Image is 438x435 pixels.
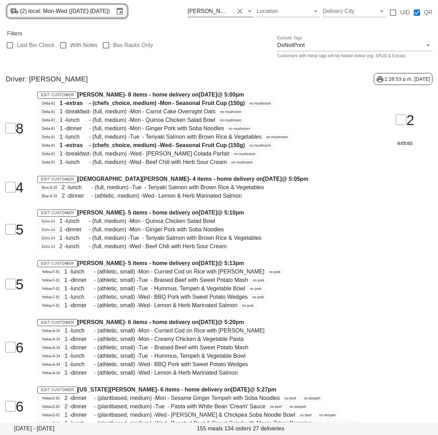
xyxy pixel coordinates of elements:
[41,211,74,215] span: Edit Customer
[42,152,55,157] span: Delta-81
[37,176,78,183] a: Edit Customer
[139,335,151,343] span: Mon
[71,369,94,377] span: dinner
[139,343,151,352] span: Tue
[130,234,142,242] span: Tue
[217,210,244,216] span: @ 5:10pm
[42,185,57,190] span: Blue.A-33
[68,192,91,200] span: dinner
[64,302,237,308] span: 1 - - (athletic, small) - - Lemon & Herb Marinated Salmon
[257,6,320,17] div: Location
[68,183,91,192] span: lunch
[199,210,217,216] span: [DATE]
[59,218,215,224] span: 1 - - (full, medium) - - Quinoa Chicken Salad Bowl
[130,116,142,124] span: Mon
[60,134,262,140] span: 1 - - (full, medium) - - Teriyaki Salmon with Brown Rice & Vegetables
[42,118,55,123] span: Delta-81
[130,133,142,141] span: Tue
[37,260,78,267] a: Edit Customer
[65,336,244,342] span: 1 - - (athletic, small) - - Creamy Chicken & Vegetable Pasta
[65,420,312,426] span: 1 - - (plantbased, medium) - - Roasted Beet & Carrot Salad with Maple Tahini Dressing
[42,421,60,426] span: Yellow.E-81
[37,175,364,183] h4: [DEMOGRAPHIC_DATA][PERSON_NAME] - 4 items - home delivery on
[71,335,94,343] span: dinner
[130,150,143,158] span: Wed
[65,370,238,376] span: 1 - - (athletic, small) - - Lemon & Herb Marinated Salmon
[282,176,308,182] span: @ 5:05pm
[42,219,55,224] span: Echo-14
[139,352,151,360] span: Tue
[37,209,364,217] h4: [PERSON_NAME] - 5 items - home delivery on
[130,225,142,234] span: Mon
[41,177,74,181] span: Edit Customer
[249,387,276,393] span: @ 5:27pm
[132,183,144,192] span: Tue
[37,318,364,327] h4: [PERSON_NAME] - 6 items - home delivery on
[400,9,410,16] label: UID
[42,143,55,148] span: Delta-81
[66,217,89,225] span: lunch
[188,6,254,17] div: [PERSON_NAME]Clear Filter by driver
[42,371,60,376] span: Yellow.A-34
[42,135,55,140] span: Delta-81
[37,385,364,394] h4: [US_STATE][PERSON_NAME] - 6 items - home delivery on
[42,362,60,367] span: Yellow.A-34
[41,321,74,324] span: Edit Customer
[130,242,142,251] span: Wed
[65,412,295,418] span: 1 - - (plantbased, medium) - - [PERSON_NAME] & Chickpea Soba Noodle Bowl
[60,117,215,123] span: 1 - - (full, medium) - - Quinoa Chicken Salad Bowl
[277,40,432,51] div: Exclude TagsDoNotPrint
[66,107,89,116] span: breakfast
[138,268,151,276] span: Mon
[66,158,89,166] span: lunch
[66,116,89,124] span: lunch
[60,151,229,157] span: 1 - - (full, medium) - - [PERSON_NAME] Colada Parfait
[42,354,60,359] span: Yellow.A-34
[130,158,142,166] span: Wed
[37,92,78,99] a: Edit Customer
[199,319,217,325] span: [DATE]
[65,403,266,409] span: 2 - - (plantbased, medium) - - Pasta with White Bean 'Cream' Sauce
[138,301,151,310] span: Wed
[37,210,78,217] a: Edit Customer
[130,217,142,225] span: Mon
[42,126,55,131] span: Delta-81
[64,277,248,283] span: 1 - - (athletic, small) - - Braised Beef with Sweet Potato Mash
[42,286,60,291] span: Yellow.F-81
[42,278,60,283] span: Yellow.F-81
[71,284,94,293] span: lunch
[424,9,432,16] label: QR
[65,361,248,367] span: 1 - - (athletic, small) - - BBQ Pork with Sweet Potato Wedges
[42,101,55,106] span: Delta-81
[277,42,305,48] div: DoNotPrint
[188,8,229,14] div: [PERSON_NAME]
[17,42,55,49] label: Last Bin Check
[71,360,94,369] span: lunch
[139,369,151,377] span: Wed
[42,244,55,249] span: Echo-14
[231,387,249,393] span: [DATE]
[66,234,89,242] span: lunch
[42,303,60,308] span: Yellow.F-81
[71,419,94,428] span: lunch
[60,142,245,148] span: 1 - - (chefs_choice, medium) - - Seasonal Fruit Cup (150g)
[143,192,155,200] span: Wed
[65,328,264,334] span: 1 - - (athletic, small) - - Curried Cod on Rice with [PERSON_NAME]
[71,268,94,276] span: lunch
[42,236,55,241] span: Echo-14
[64,294,248,300] span: 1 - - (athletic, small) - - BBQ Pork with Sweet Potato Wedges
[70,42,98,49] label: With Notes
[20,8,28,15] div: (2)
[277,54,432,58] div: Customers with these tags will be hidden below (eg, SPUD & Extras)
[42,413,60,418] span: Yellow.E-81
[374,73,432,85] div: 1:28:53 p.m. [DATE]
[42,345,60,350] span: Yellow.A-34
[42,110,55,114] span: Delta-81
[138,276,151,284] span: Tue
[59,226,224,232] span: 1 - - (full, medium) - - Ginger Pork with Soba Noodles
[42,404,60,409] span: Yellow.E-81
[66,124,89,133] span: dinner
[139,327,151,335] span: Mon
[155,419,168,428] span: Wed
[62,184,264,190] span: 2 - - (full, medium) - - Teriyaki Salmon with Brown Rice & Vegetables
